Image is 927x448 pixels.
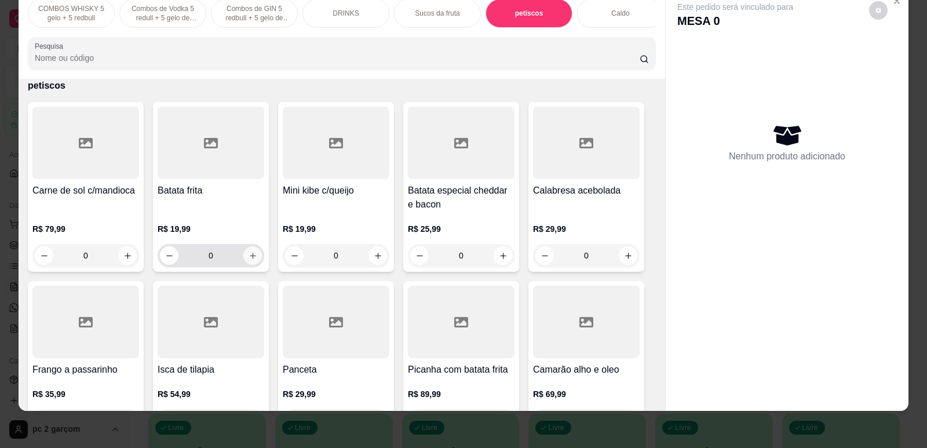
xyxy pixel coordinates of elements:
h4: Picanha com batata frita [408,363,514,377]
button: decrease-product-quantity [160,246,178,265]
input: Pesquisa [35,52,640,64]
button: increase-product-quantity [494,246,512,265]
h4: Camarão alho e oleo [533,363,640,377]
p: Este pedido será vinculado para [677,1,793,13]
p: petiscos [515,9,543,18]
p: petiscos [28,79,656,93]
button: decrease-product-quantity [285,246,304,265]
h4: Batata especial cheddar e bacon [408,184,514,212]
button: decrease-product-quantity [869,1,888,20]
p: R$ 19,99 [158,223,264,235]
label: Pesquisa [35,41,67,51]
p: Combos de Vodka 5 redull + 5 gelo de coco [129,4,196,23]
button: decrease-product-quantity [535,246,554,265]
p: R$ 29,99 [533,223,640,235]
p: R$ 89,99 [408,388,514,400]
button: decrease-product-quantity [410,246,429,265]
h4: Isca de tilapia [158,363,264,377]
p: COMBOS WHISKY 5 gelo + 5 redbull [38,4,105,23]
p: Caldo [611,9,629,18]
h4: Panceta [283,363,389,377]
h4: Frango a passarinho [32,363,139,377]
button: decrease-product-quantity [35,246,53,265]
p: Nenhum produto adicionado [729,150,845,163]
p: R$ 35,99 [32,388,139,400]
button: increase-product-quantity [243,246,262,265]
button: increase-product-quantity [118,246,137,265]
p: MESA 0 [677,13,793,29]
p: Sucos da fruta [415,9,459,18]
h4: Calabresa acebolada [533,184,640,198]
p: R$ 69,99 [533,388,640,400]
button: increase-product-quantity [619,246,637,265]
h4: Carne de sol c/mandioca [32,184,139,198]
p: R$ 29,99 [283,388,389,400]
p: R$ 79,99 [32,223,139,235]
p: R$ 25,99 [408,223,514,235]
p: R$ 19,99 [283,223,389,235]
h4: Mini kibe c/queijo [283,184,389,198]
h4: Batata frita [158,184,264,198]
p: R$ 54,99 [158,388,264,400]
p: Combos de GIN 5 redbull + 5 gelo de coco [221,4,288,23]
p: DRINKS [333,9,359,18]
button: increase-product-quantity [368,246,387,265]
